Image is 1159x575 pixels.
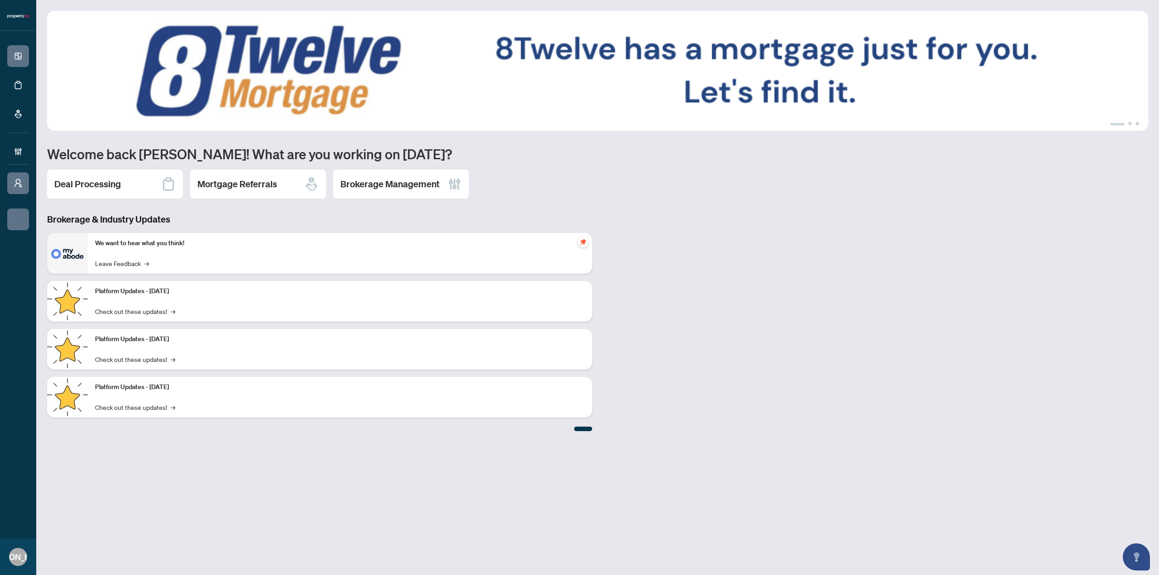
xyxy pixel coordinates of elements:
[171,402,175,412] span: →
[340,178,440,190] h2: Brokerage Management
[1128,122,1132,125] button: 2
[54,178,121,190] h2: Deal Processing
[95,258,149,268] a: Leave Feedback→
[95,354,175,364] a: Check out these updates!→
[7,14,29,19] img: logo
[47,213,592,226] h3: Brokerage & Industry Updates
[47,11,1148,131] img: Slide 0
[47,329,88,370] img: Platform Updates - July 8, 2025
[95,286,585,296] p: Platform Updates - [DATE]
[95,306,175,316] a: Check out these updates!→
[1110,122,1125,125] button: 1
[95,382,585,392] p: Platform Updates - [DATE]
[171,306,175,316] span: →
[14,179,23,188] span: user-switch
[1135,122,1139,125] button: 3
[47,233,88,274] img: We want to hear what you think!
[197,178,277,190] h2: Mortgage Referrals
[47,281,88,322] img: Platform Updates - July 21, 2025
[47,145,1148,162] h1: Welcome back [PERSON_NAME]! What are you working on [DATE]?
[171,354,175,364] span: →
[578,237,589,247] span: pushpin
[95,334,585,344] p: Platform Updates - [DATE]
[95,238,585,248] p: We want to hear what you think!
[144,258,149,268] span: →
[1123,543,1150,570] button: Open asap
[47,377,88,418] img: Platform Updates - June 23, 2025
[95,402,175,412] a: Check out these updates!→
